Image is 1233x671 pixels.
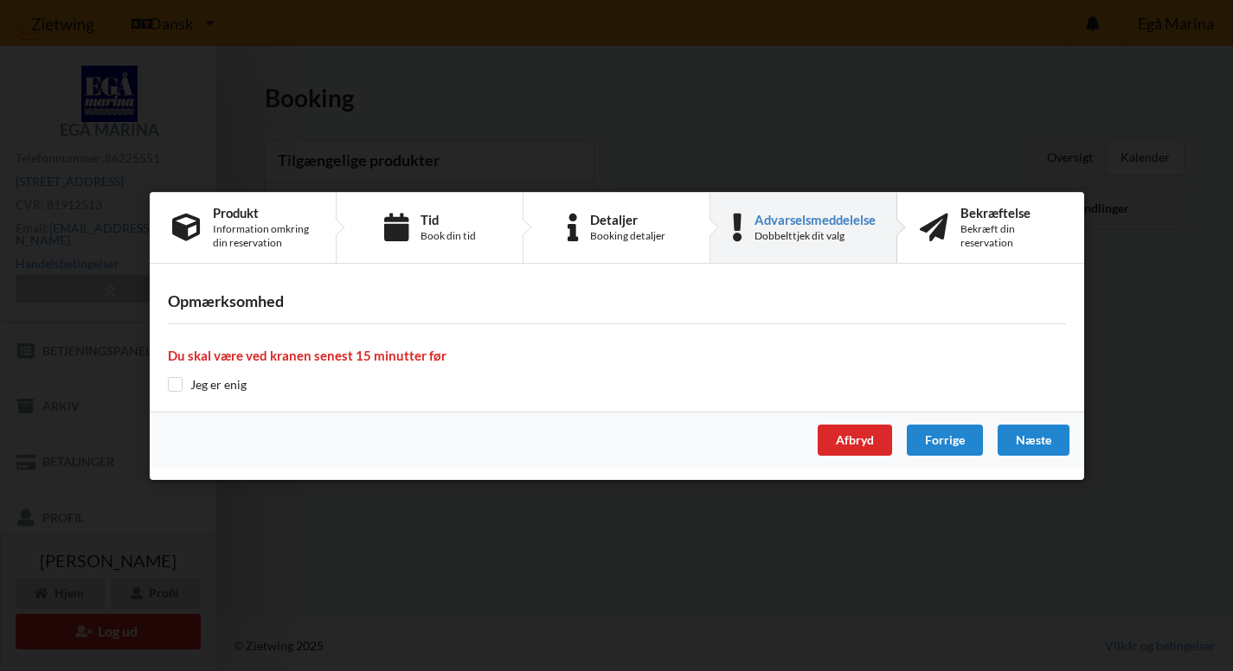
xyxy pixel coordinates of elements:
[960,205,1062,219] div: Bekræftelse
[168,377,247,392] label: Jeg er enig
[754,212,875,226] div: Advarselsmeddelelse
[960,221,1062,249] div: Bekræft din reservation
[420,212,475,226] div: Tid
[997,425,1069,456] div: Næste
[590,228,665,242] div: Booking detaljer
[213,221,313,249] div: Information omkring din reservation
[906,425,982,456] div: Forrige
[817,425,891,456] div: Afbryd
[754,228,875,242] div: Dobbelttjek dit valg
[590,212,665,226] div: Detaljer
[213,205,313,219] div: Produkt
[168,291,1066,311] h3: Opmærksomhed
[420,228,475,242] div: Book din tid
[168,348,1066,364] h4: Du skal være ved kranen senest 15 minutter før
